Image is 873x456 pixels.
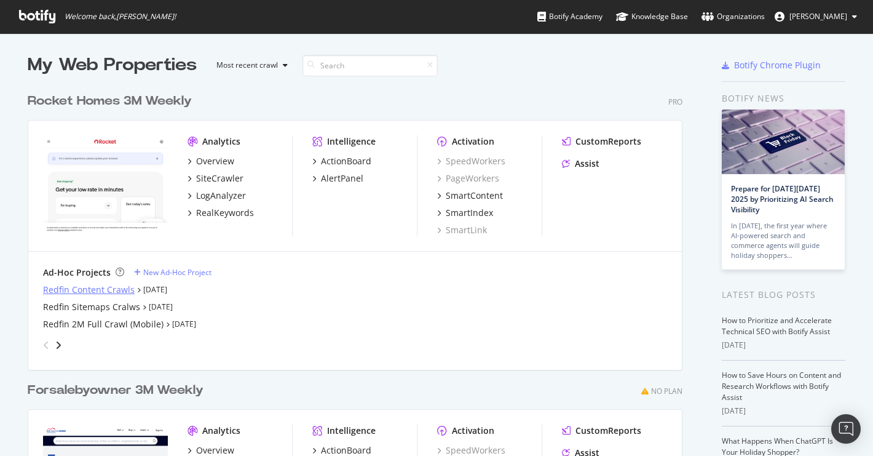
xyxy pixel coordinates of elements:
div: My Web Properties [28,53,197,78]
div: Open Intercom Messenger [831,414,861,444]
div: CustomReports [575,425,641,437]
div: Activation [452,425,494,437]
button: [PERSON_NAME] [765,7,867,26]
div: Knowledge Base [616,10,688,23]
div: Analytics [202,425,240,437]
div: Overview [196,155,234,167]
a: Redfin Sitemaps Cralws [43,301,140,313]
div: AlertPanel [321,172,363,185]
div: Forsalebyowner 3M Weekly [28,382,203,399]
a: Assist [562,158,599,170]
a: RealKeywords [188,207,254,219]
a: LogAnalyzer [188,190,246,202]
div: No Plan [651,386,682,396]
a: Forsalebyowner 3M Weekly [28,382,208,399]
a: AlertPanel [312,172,363,185]
a: Redfin 2M Full Crawl (Mobile) [43,318,164,330]
a: Rocket Homes 3M Weekly [28,92,197,110]
div: Organizations [701,10,765,23]
div: LogAnalyzer [196,190,246,202]
div: [DATE] [722,406,845,417]
div: Analytics [202,135,240,148]
div: Intelligence [327,135,376,148]
a: Overview [188,155,234,167]
a: ActionBoard [312,155,371,167]
div: Most recent crawl [216,62,278,69]
a: Botify Chrome Plugin [722,59,821,71]
div: SmartIndex [446,207,493,219]
button: Most recent crawl [207,55,293,75]
div: Assist [575,158,599,170]
div: ActionBoard [321,155,371,167]
a: SmartIndex [437,207,493,219]
div: Botify Academy [537,10,602,23]
div: Intelligence [327,425,376,437]
a: SpeedWorkers [437,155,505,167]
a: CustomReports [562,135,641,148]
div: Botify Chrome Plugin [734,59,821,71]
a: [DATE] [172,319,196,329]
div: Ad-Hoc Projects [43,266,111,279]
div: CustomReports [575,135,641,148]
img: Prepare for Black Friday 2025 by Prioritizing AI Search Visibility [722,110,845,174]
div: SmartContent [446,190,503,202]
div: Latest Blog Posts [722,288,845,302]
a: Redfin Content Crawls [43,284,135,296]
input: Search [302,55,438,76]
a: Prepare for [DATE][DATE] 2025 by Prioritizing AI Search Visibility [731,183,834,215]
a: SmartLink [437,224,487,236]
a: How to Prioritize and Accelerate Technical SEO with Botify Assist [722,315,832,337]
span: Welcome back, [PERSON_NAME] ! [65,12,176,22]
a: New Ad-Hoc Project [134,267,211,278]
div: angle-left [38,335,54,355]
a: CustomReports [562,425,641,437]
div: angle-right [54,339,63,351]
div: RealKeywords [196,207,254,219]
div: Rocket Homes 3M Weekly [28,92,192,110]
a: [DATE] [149,302,173,312]
a: PageWorkers [437,172,499,185]
div: New Ad-Hoc Project [143,267,211,278]
img: www.rocket.com [43,135,168,235]
a: How to Save Hours on Content and Research Workflows with Botify Assist [722,370,841,402]
div: Activation [452,135,494,148]
div: Botify news [722,92,845,105]
div: Pro [668,97,682,107]
a: [DATE] [143,284,167,295]
div: SiteCrawler [196,172,243,185]
div: In [DATE], the first year where AI-powered search and commerce agents will guide holiday shoppers… [731,221,835,260]
a: SmartContent [437,190,503,202]
span: Vlajko Knezic [789,11,847,22]
a: SiteCrawler [188,172,243,185]
div: [DATE] [722,340,845,351]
